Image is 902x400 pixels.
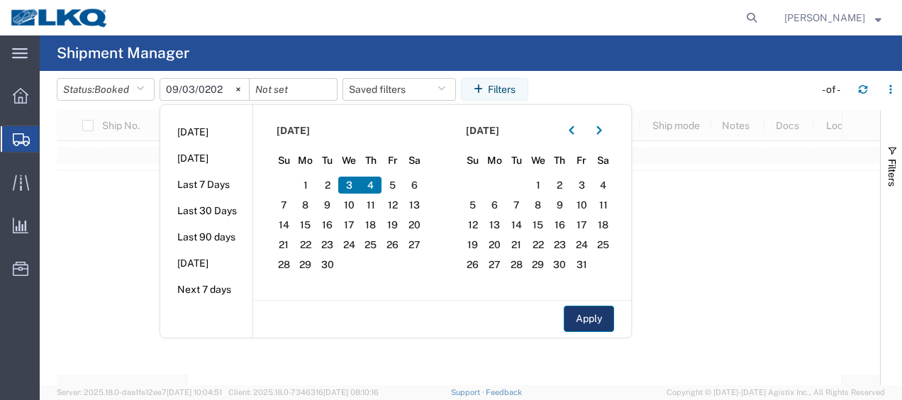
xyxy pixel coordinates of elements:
span: Sa [592,153,614,168]
button: Filters [461,78,528,101]
span: Mo [295,153,317,168]
span: 17 [571,216,593,233]
span: 16 [316,216,338,233]
span: 24 [571,236,593,253]
span: Booked [94,84,129,95]
span: 25 [592,236,614,253]
span: 11 [360,196,382,213]
li: [DATE] [160,119,252,145]
span: [DATE] [466,123,499,138]
div: - of - [822,82,847,97]
li: Last 90 days [160,224,252,250]
span: 18 [592,216,614,233]
span: 19 [382,216,403,233]
span: Tu [506,153,528,168]
span: 26 [382,236,403,253]
li: Last 7 Days [160,172,252,198]
span: 10 [338,196,360,213]
span: 8 [295,196,317,213]
span: 14 [273,216,295,233]
span: Server: 2025.18.0-daa1fe12ee7 [57,388,222,396]
span: 7 [273,196,295,213]
span: 3 [338,177,360,194]
span: 9 [549,196,571,213]
span: 7 [506,196,528,213]
span: Copyright © [DATE]-[DATE] Agistix Inc., All Rights Reserved [667,387,885,399]
span: Sa [403,153,425,168]
span: 23 [316,236,338,253]
span: Tu [316,153,338,168]
span: 12 [382,196,403,213]
span: 23 [549,236,571,253]
span: We [338,153,360,168]
span: 1 [527,177,549,194]
span: Robert Benette [784,10,865,26]
span: 19 [462,236,484,253]
span: 27 [484,256,506,273]
span: [DATE] 10:04:51 [167,388,222,396]
span: 15 [295,216,317,233]
span: We [527,153,549,168]
span: 14 [506,216,528,233]
span: 6 [484,196,506,213]
span: 5 [462,196,484,213]
li: [DATE] [160,145,252,172]
span: Filters [886,159,898,187]
a: Feedback [486,388,522,396]
span: 22 [295,236,317,253]
span: 25 [360,236,382,253]
span: 27 [403,236,425,253]
span: 30 [549,256,571,273]
span: 11 [592,196,614,213]
span: 12 [462,216,484,233]
span: Th [360,153,382,168]
span: 1 [295,177,317,194]
span: 21 [273,236,295,253]
span: 30 [316,256,338,273]
span: 26 [462,256,484,273]
li: [DATE] [160,250,252,277]
li: Last 30 Days [160,198,252,224]
span: Mo [484,153,506,168]
span: 5 [382,177,403,194]
span: 24 [338,236,360,253]
span: 10 [571,196,593,213]
input: Not set [250,79,337,100]
span: Th [549,153,571,168]
span: 8 [527,196,549,213]
span: 31 [571,256,593,273]
span: 29 [295,256,317,273]
span: 9 [316,196,338,213]
h4: Shipment Manager [57,35,189,71]
span: 20 [403,216,425,233]
span: Fr [571,153,593,168]
span: 13 [403,196,425,213]
span: 17 [338,216,360,233]
span: 4 [360,177,382,194]
span: 4 [592,177,614,194]
span: Su [462,153,484,168]
input: Not set [160,79,249,100]
span: 15 [527,216,549,233]
span: 29 [527,256,549,273]
span: Fr [382,153,403,168]
span: 28 [273,256,295,273]
span: 20 [484,236,506,253]
span: 21 [506,236,528,253]
span: 16 [549,216,571,233]
span: 2 [316,177,338,194]
span: 22 [527,236,549,253]
button: Status:Booked [57,78,155,101]
span: 2 [549,177,571,194]
img: logo [10,7,109,28]
a: Support [451,388,486,396]
span: Client: 2025.18.0-7346316 [228,388,379,396]
span: 3 [571,177,593,194]
span: Su [273,153,295,168]
button: Saved filters [343,78,456,101]
li: Next 7 days [160,277,252,303]
span: [DATE] [277,123,310,138]
span: 18 [360,216,382,233]
button: Apply [564,306,614,332]
span: 6 [403,177,425,194]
